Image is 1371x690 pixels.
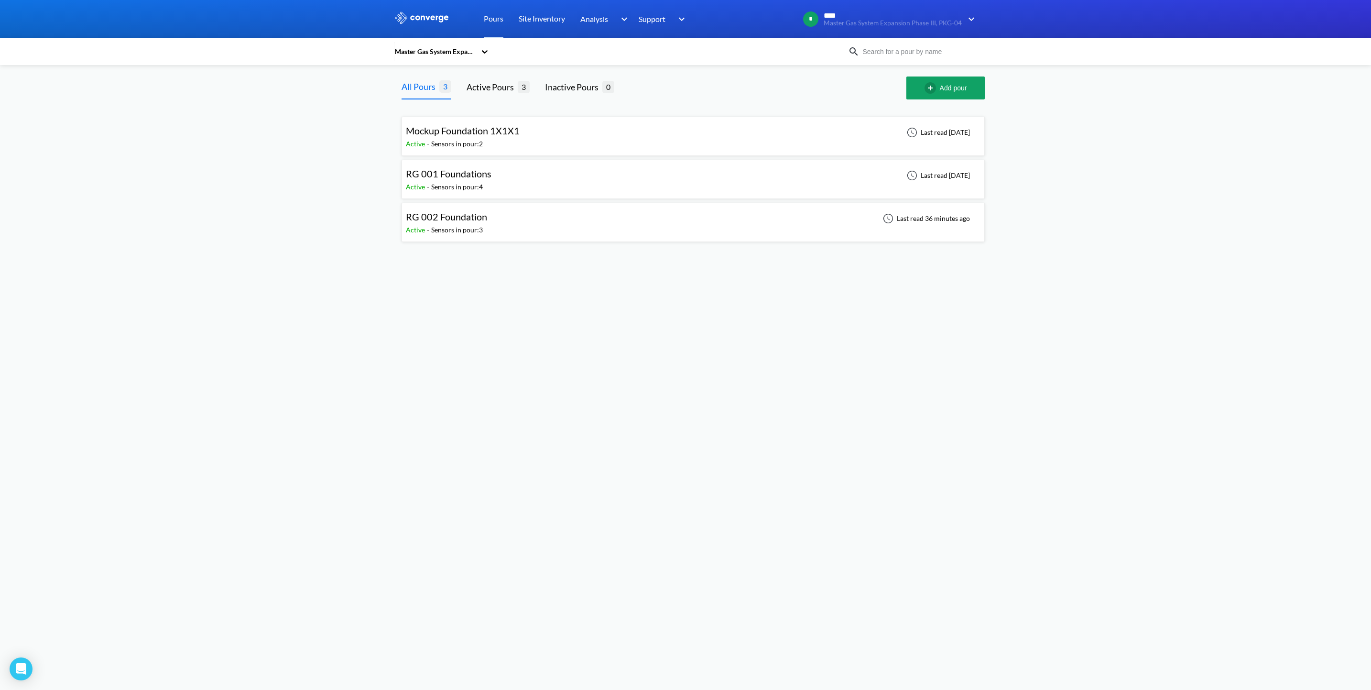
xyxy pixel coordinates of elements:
img: downArrow.svg [672,13,687,25]
img: icon-search.svg [848,46,860,57]
span: 0 [602,81,614,93]
div: Active Pours [467,80,518,94]
a: Mockup Foundation 1X1X1Active-Sensors in pour:2Last read [DATE] [402,128,985,136]
img: add-circle-outline.svg [925,82,940,94]
span: Analysis [580,13,608,25]
div: Last read [DATE] [902,170,973,181]
span: - [427,140,431,148]
span: Active [406,140,427,148]
input: Search for a pour by name [860,46,975,57]
button: Add pour [906,77,985,99]
span: RG 001 Foundations [406,168,491,179]
img: downArrow.svg [962,13,977,25]
div: Sensors in pour: 3 [431,225,483,235]
div: Last read [DATE] [902,127,973,138]
span: Master Gas System Expansion Phase III, PKG-04 [824,20,962,27]
a: RG 001 FoundationsActive-Sensors in pour:4Last read [DATE] [402,171,985,179]
span: Support [639,13,665,25]
div: All Pours [402,80,439,93]
span: Active [406,183,427,191]
span: - [427,226,431,234]
span: Mockup Foundation 1X1X1 [406,125,520,136]
a: RG 002 FoundationActive-Sensors in pour:3Last read 36 minutes ago [402,214,985,222]
div: Master Gas System Expansion Phase III, PKG-04 [394,46,476,57]
span: RG 002 Foundation [406,211,487,222]
img: downArrow.svg [615,13,630,25]
div: Last read 36 minutes ago [878,213,973,224]
div: Sensors in pour: 2 [431,139,483,149]
img: logo_ewhite.svg [394,11,449,24]
div: Open Intercom Messenger [10,657,33,680]
span: Active [406,226,427,234]
span: 3 [518,81,530,93]
div: Sensors in pour: 4 [431,182,483,192]
span: 3 [439,80,451,92]
div: Inactive Pours [545,80,602,94]
span: - [427,183,431,191]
